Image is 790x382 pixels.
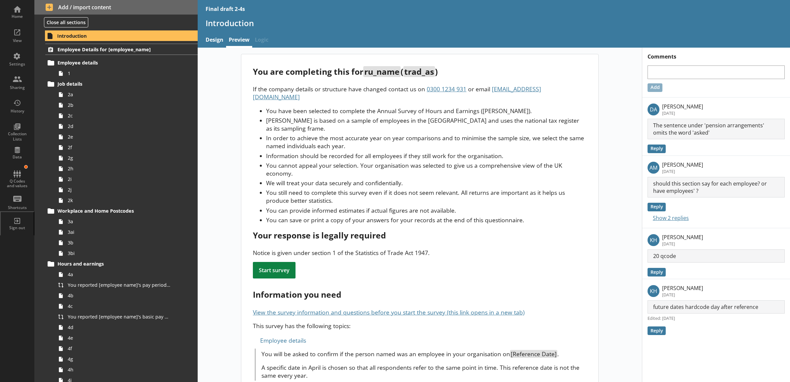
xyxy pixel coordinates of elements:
[253,85,541,101] span: [EMAIL_ADDRESS][DOMAIN_NAME]
[662,168,703,174] p: [DATE]
[363,66,401,77] span: ru_name
[266,152,586,160] li: Information should be recorded for all employees if they still work for the organisation.
[45,79,197,89] a: Job details
[648,234,659,246] p: KH
[56,185,197,195] a: 2j
[56,354,197,364] a: 4g
[206,18,782,28] h1: Introduction
[56,269,197,280] a: 4a
[68,102,171,108] span: 2b
[56,163,197,174] a: 2h
[56,89,197,100] a: 2a
[45,206,197,216] a: Workplace and Home Postcodes
[68,282,171,288] span: You reported [employee name]'s pay period that included [Reference Date] to be [Untitled answer]....
[68,70,171,76] span: 1
[6,225,29,231] div: Sign out
[46,4,186,11] span: Add / import content
[266,216,586,224] li: You can save or print a copy of your answers for your records at the end of this questionnaire.
[266,189,586,204] li: You still need to complete this survey even if it does not seem relevant. All returns are importa...
[57,33,168,39] span: Introduction
[56,312,197,322] a: You reported [employee name]'s basic pay earned for work carried out in the pay period that inclu...
[45,58,197,68] a: Employee details
[510,350,557,358] span: [Reference Date]
[648,203,666,211] button: Reply
[662,161,703,168] p: [PERSON_NAME]
[266,179,586,187] li: We will treat your data securely and confidentially.
[648,300,785,314] p: future dates hardcode day after reference
[68,303,171,309] span: 4c
[56,100,197,110] a: 2b
[266,206,586,214] li: You can provide informed estimates if actual figures are not available.
[662,233,703,241] p: [PERSON_NAME]
[45,259,197,269] a: Hours and earnings
[253,289,586,300] div: Information you need
[6,14,29,19] div: Home
[266,116,586,132] li: [PERSON_NAME] is based on a sample of employees in the [GEOGRAPHIC_DATA] and uses the national ta...
[58,208,168,214] span: Workplace and Home Postcodes
[48,206,198,259] li: Workplace and Home Postcodes3a3ai3b3bi
[642,48,790,60] h1: Comments
[648,104,659,115] p: DA
[56,121,197,132] a: 2d
[427,85,466,93] span: 0300 1234 931
[206,5,245,13] div: Final draft 2-4s
[45,30,198,41] a: Introduction
[58,81,168,87] span: Job details
[48,58,198,79] li: Employee details1
[662,103,703,110] p: [PERSON_NAME]
[68,187,171,193] span: 2j
[44,17,88,27] button: Close all sections
[253,230,586,241] div: Your response is legally required
[6,38,29,43] div: View
[6,131,29,142] div: Collection Lists
[68,176,171,182] span: 2i
[56,322,197,333] a: 4d
[68,345,171,352] span: 4f
[68,250,171,256] span: 3bi
[68,271,171,277] span: 4a
[253,66,586,77] div: You are completing this for ( )
[56,237,197,248] a: 3b
[56,110,197,121] a: 2c
[58,46,168,53] span: Employee Details for [employee_name]
[261,350,587,358] p: You will be asked to confirm if the person named was an employee in your organisation on .
[6,179,29,189] div: Q Codes and values
[648,268,666,276] button: Reply
[68,324,171,330] span: 4d
[68,229,171,235] span: 3ai
[56,343,197,354] a: 4f
[226,33,252,48] a: Preview
[662,292,703,298] p: [DATE]
[56,290,197,301] a: 4b
[56,132,197,142] a: 2e
[253,308,525,316] a: View the survey information and questions before you start the survey (this link opens in a new tab)
[68,144,171,150] span: 2f
[662,110,703,116] p: [DATE]
[648,119,785,139] p: The sentence under 'pension arrangements' omits the word 'asked'
[662,284,703,292] p: [PERSON_NAME]
[68,335,171,341] span: 4e
[6,108,29,114] div: History
[56,301,197,312] a: 4c
[68,155,171,161] span: 2g
[56,216,197,227] a: 3a
[68,197,171,203] span: 2k
[58,60,168,66] span: Employee details
[48,79,198,206] li: Job details2a2b2c2d2e2f2g2h2i2j2k
[403,66,435,77] span: trad_as
[203,33,226,48] a: Design
[56,142,197,153] a: 2f
[68,123,171,129] span: 2d
[648,326,666,335] button: Reply
[68,91,171,98] span: 2a
[648,285,659,297] p: KH
[56,153,197,163] a: 2g
[266,134,586,150] li: In order to achieve the most accurate year on year comparisons and to minimise the sample size, w...
[68,292,171,299] span: 4b
[68,314,171,320] span: You reported [employee name]'s basic pay earned for work carried out in the pay period that inclu...
[648,249,785,263] p: 20 qcode
[56,280,197,290] a: You reported [employee name]'s pay period that included [Reference Date] to be [Untitled answer]....
[261,363,587,379] p: A specific date in April is chosen so that all respondents refer to the same point in time. This ...
[253,262,296,278] div: Start survey
[253,249,586,257] div: Notice is given under section 1 of the Statistics of Trade Act 1947.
